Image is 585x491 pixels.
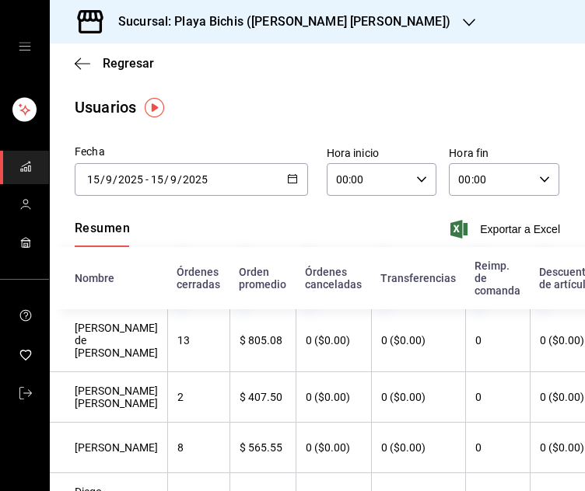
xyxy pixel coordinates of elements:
th: 2 [167,372,229,423]
th: Nombre [50,247,167,309]
label: Hora fin [449,148,559,158]
span: / [113,173,117,186]
input: Year [117,173,144,186]
th: $ 805.08 [229,309,296,372]
th: $ 565.55 [229,423,296,473]
th: Transferencias [371,247,465,309]
input: Month [170,173,177,186]
span: / [164,173,169,186]
th: 13 [167,309,229,372]
span: - [145,173,149,186]
span: / [177,173,182,186]
th: 0 [465,423,530,473]
th: Órdenes canceladas [296,247,371,309]
th: Orden promedio [229,247,296,309]
input: Year [182,173,208,186]
th: 0 ($0.00) [296,423,371,473]
th: [PERSON_NAME] [50,423,167,473]
th: 0 ($0.00) [296,309,371,372]
th: 0 ($0.00) [371,423,465,473]
th: 0 ($0.00) [371,309,465,372]
th: Órdenes cerradas [167,247,229,309]
div: navigation tabs [75,221,130,247]
input: Month [105,173,113,186]
span: / [100,173,105,186]
th: Reimp. de comanda [465,247,530,309]
button: Exportar a Excel [454,220,560,239]
img: Tooltip marker [145,98,164,117]
th: [PERSON_NAME] de [PERSON_NAME] [50,309,167,372]
th: 0 [465,372,530,423]
th: 0 ($0.00) [371,372,465,423]
th: 0 [465,309,530,372]
button: open drawer [19,40,31,53]
th: 0 ($0.00) [296,372,371,423]
button: Resumen [75,221,130,247]
div: Fecha [75,144,308,160]
label: Hora inicio [327,148,437,158]
input: Day [150,173,164,186]
th: [PERSON_NAME] [PERSON_NAME] [50,372,167,423]
input: Day [86,173,100,186]
span: Regresar [103,56,154,71]
th: 8 [167,423,229,473]
h3: Sucursal: Playa Bichis ([PERSON_NAME] [PERSON_NAME]) [106,12,450,31]
button: Regresar [75,56,154,71]
div: Usuarios [75,96,136,119]
th: $ 407.50 [229,372,296,423]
